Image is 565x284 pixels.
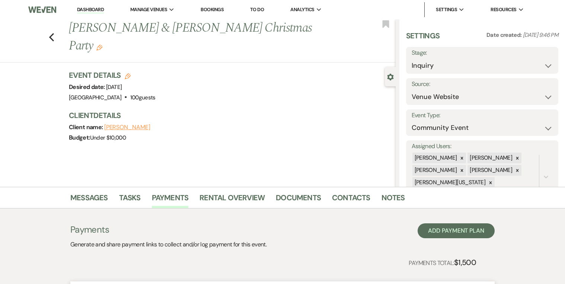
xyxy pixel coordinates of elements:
a: Contacts [332,192,370,208]
span: Desired date: [69,83,106,91]
a: Messages [70,192,108,208]
strong: $1,500 [454,258,476,267]
a: Documents [276,192,321,208]
span: Budget: [69,134,90,141]
button: Add Payment Plan [418,223,495,238]
div: [PERSON_NAME] [467,153,513,163]
span: Client name: [69,123,104,131]
span: Manage Venues [130,6,167,13]
h3: Event Details [69,70,156,80]
span: Under $10,000 [90,134,126,141]
label: Assigned Users: [412,141,553,152]
span: Settings [436,6,457,13]
a: Payments [152,192,189,208]
div: [PERSON_NAME][US_STATE] [412,177,486,188]
h3: Settings [406,31,440,47]
label: Source: [412,79,553,90]
img: Weven Logo [28,2,56,17]
h3: Payments [70,223,266,236]
span: Date created: [486,31,523,39]
span: Resources [491,6,516,13]
span: 100 guests [130,94,156,101]
h1: [PERSON_NAME] & [PERSON_NAME] Christmas Party [69,19,327,55]
span: Analytics [290,6,314,13]
a: Dashboard [77,6,104,13]
a: Tasks [119,192,141,208]
h3: Client Details [69,110,388,121]
a: Bookings [201,6,224,13]
label: Event Type: [412,110,553,121]
p: Payments Total: [409,256,476,268]
a: Notes [382,192,405,208]
span: [GEOGRAPHIC_DATA] [69,94,121,101]
a: Rental Overview [199,192,265,208]
p: Generate and share payment links to collect and/or log payment for this event. [70,240,266,249]
div: [PERSON_NAME] [412,153,458,163]
button: Close lead details [387,73,394,80]
div: [PERSON_NAME] [467,165,513,176]
a: To Do [250,6,264,13]
label: Stage: [412,48,553,58]
button: [PERSON_NAME] [104,124,150,130]
button: Edit [96,44,102,51]
span: [DATE] [106,83,122,91]
div: [PERSON_NAME] [412,165,458,176]
span: [DATE] 9:46 PM [523,31,558,39]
